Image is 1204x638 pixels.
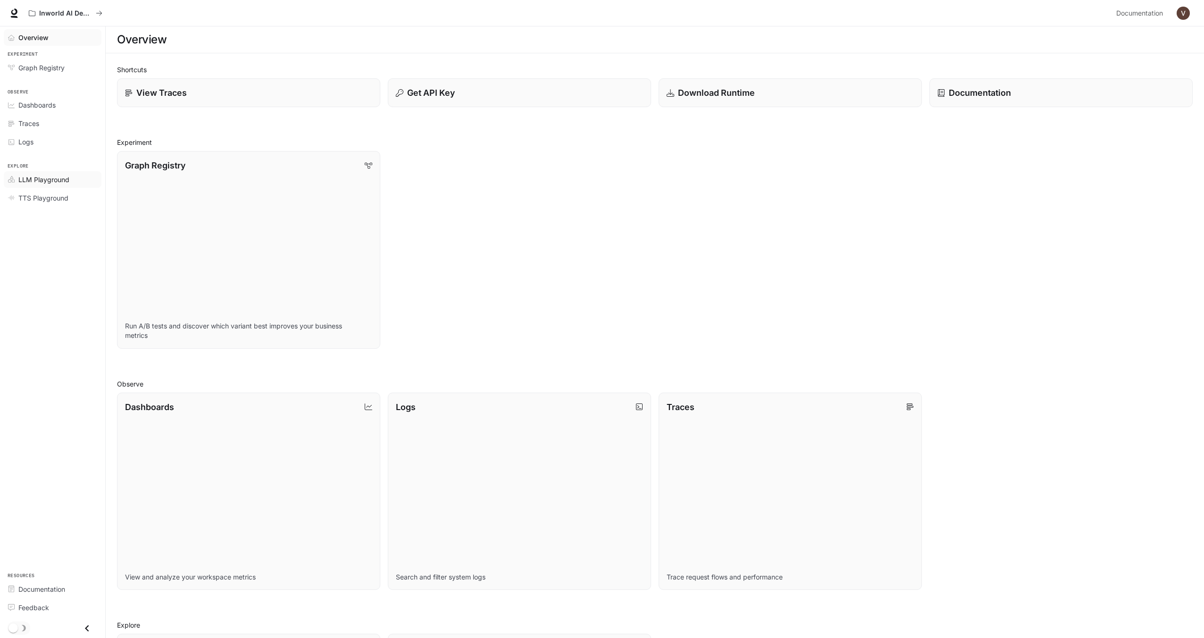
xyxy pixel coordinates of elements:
p: Documentation [949,86,1011,99]
p: Graph Registry [125,159,185,172]
h2: Explore [117,620,1193,630]
p: Traces [667,401,694,413]
a: DashboardsView and analyze your workspace metrics [117,393,380,590]
span: Traces [18,118,39,128]
p: View and analyze your workspace metrics [125,572,372,582]
button: All workspaces [25,4,107,23]
a: TracesTrace request flows and performance [659,393,922,590]
h2: Shortcuts [117,65,1193,75]
h1: Overview [117,30,167,49]
p: Run A/B tests and discover which variant best improves your business metrics [125,321,372,340]
a: TTS Playground [4,190,101,206]
button: Close drawer [76,619,98,638]
p: Logs [396,401,416,413]
p: Trace request flows and performance [667,572,914,582]
h2: Experiment [117,137,1193,147]
span: LLM Playground [18,175,69,185]
span: Dark mode toggle [8,622,18,633]
a: Documentation [1112,4,1170,23]
a: Dashboards [4,97,101,113]
a: Logs [4,134,101,150]
p: Inworld AI Demos [39,9,92,17]
span: TTS Playground [18,193,68,203]
p: Dashboards [125,401,174,413]
a: Documentation [4,581,101,597]
a: Feedback [4,599,101,616]
span: Documentation [1116,8,1163,19]
img: User avatar [1177,7,1190,20]
button: Get API Key [388,78,651,107]
a: Download Runtime [659,78,922,107]
a: Traces [4,115,101,132]
a: Documentation [929,78,1193,107]
span: Feedback [18,603,49,613]
span: Dashboards [18,100,56,110]
a: Graph RegistryRun A/B tests and discover which variant best improves your business metrics [117,151,380,349]
span: Overview [18,33,49,42]
a: LogsSearch and filter system logs [388,393,651,590]
span: Logs [18,137,33,147]
a: LLM Playground [4,171,101,188]
a: Overview [4,29,101,46]
p: Search and filter system logs [396,572,643,582]
a: Graph Registry [4,59,101,76]
a: View Traces [117,78,380,107]
button: User avatar [1174,4,1193,23]
p: View Traces [136,86,187,99]
span: Graph Registry [18,63,65,73]
span: Documentation [18,584,65,594]
p: Get API Key [407,86,455,99]
p: Download Runtime [678,86,755,99]
h2: Observe [117,379,1193,389]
